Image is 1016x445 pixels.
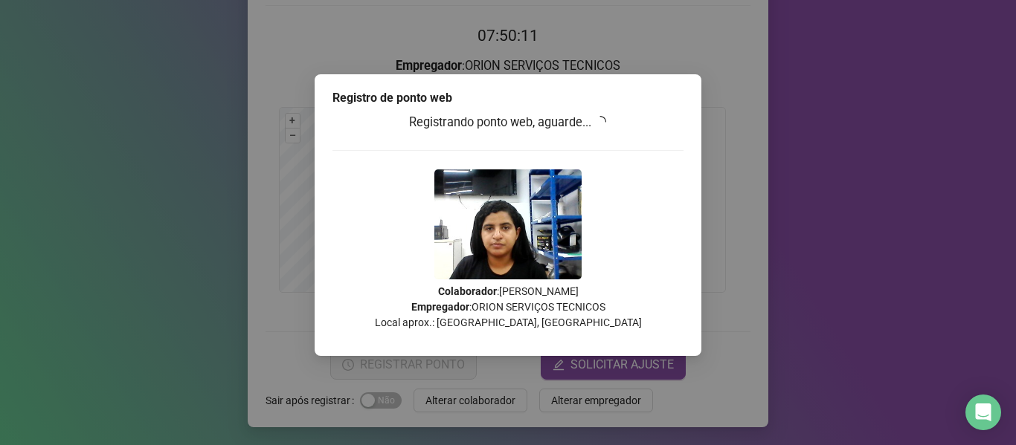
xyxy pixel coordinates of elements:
[411,301,469,313] strong: Empregador
[332,89,684,107] div: Registro de ponto web
[438,285,497,297] strong: Colaborador
[965,394,1001,430] div: Open Intercom Messenger
[332,113,684,132] h3: Registrando ponto web, aguarde...
[593,114,608,130] span: loading
[332,284,684,331] p: : [PERSON_NAME] : ORION SERVIÇOS TECNICOS Local aprox.: [GEOGRAPHIC_DATA], [GEOGRAPHIC_DATA]
[434,169,582,279] img: 9k=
